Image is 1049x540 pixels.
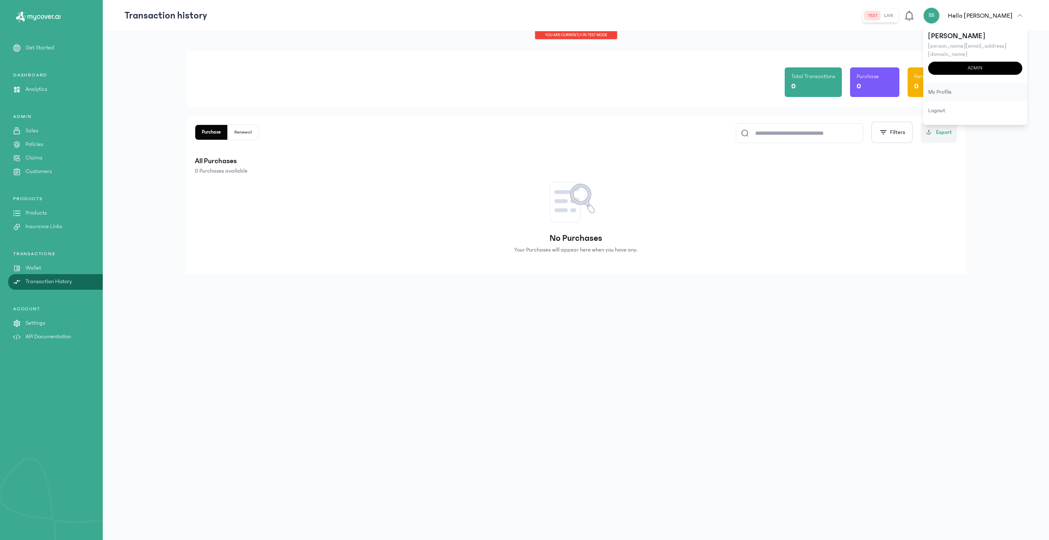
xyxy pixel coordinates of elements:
[25,222,62,231] p: Insurance Links
[864,11,881,21] button: test
[195,125,228,140] button: Purchase
[195,155,957,167] p: All Purchases
[914,81,919,92] p: 0
[923,7,940,24] div: SS
[25,154,42,162] p: Claims
[25,44,54,52] p: Get Started
[914,72,934,81] p: Renewal
[550,233,602,244] p: No Purchases
[791,72,835,81] p: Total Transactions
[514,246,638,254] p: Your Purchases will appear here when you have any.
[928,62,1022,75] div: admin
[25,277,72,286] p: Transaction History
[25,332,71,341] p: API Documentation
[857,72,879,81] p: Purchase
[948,11,1012,21] p: Hello [PERSON_NAME]
[871,122,913,143] button: Filters
[25,319,45,328] p: Settings
[928,42,1022,58] p: [PERSON_NAME][EMAIL_ADDRESS][DOMAIN_NAME]
[125,9,207,22] p: Transaction history
[25,264,41,272] p: Wallet
[535,31,617,39] div: You are currently in TEST MODE
[923,83,1027,102] div: my profile
[928,30,1022,42] p: [PERSON_NAME]
[881,11,897,21] button: live
[25,209,47,217] p: Products
[25,85,47,94] p: Analytics
[195,167,957,175] p: 0 Purchases available
[923,102,1027,120] div: logout
[791,81,796,92] p: 0
[25,127,38,135] p: Sales
[923,7,1027,24] button: SSHello [PERSON_NAME]
[921,122,957,143] button: Export
[25,167,52,176] p: Customers
[228,125,259,140] button: Renewal
[936,128,952,137] span: Export
[857,81,861,92] p: 0
[25,140,43,149] p: Policies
